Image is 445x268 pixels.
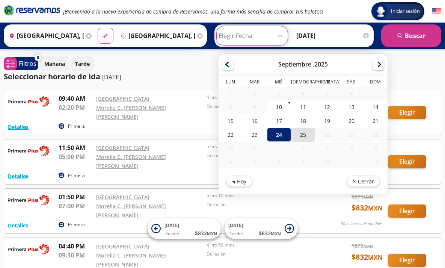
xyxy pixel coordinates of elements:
span: [DATE] [164,222,179,229]
a: Morelia C. [PERSON_NAME] [PERSON_NAME] [96,104,166,120]
button: Buscar [381,24,441,47]
p: 30 asientos disponibles [341,221,383,227]
button: Elegir [388,155,426,168]
div: 28-Sep-25 [364,128,388,141]
div: 08-Oct-25 [267,155,291,168]
input: Buscar Destino [118,26,196,45]
div: 04-Sep-25 [291,87,315,100]
p: 01:50 PM [59,192,92,201]
button: 0Filtros [4,57,38,70]
img: RESERVAMOS [8,143,49,158]
img: RESERVAMOS [8,94,49,109]
span: $ 832 [259,229,281,237]
p: Seleccionar horario de ida [4,71,100,82]
button: [DATE]Desde:$832MXN [225,218,298,239]
button: English [432,7,441,16]
p: Mañana [44,60,65,68]
div: 16-Sep-25 [243,114,267,128]
span: 0 [37,55,39,61]
button: Detalles [8,221,29,229]
span: $ 832 [351,202,383,213]
div: 26-Sep-25 [315,128,339,141]
div: 18-Sep-25 [291,114,315,128]
span: Desde: [228,230,243,237]
div: Septiembre [278,60,311,68]
button: [DATE]Desde:$832MXN [148,218,221,239]
input: Elegir Fecha [219,26,286,45]
button: Hoy [226,176,252,187]
small: MXN [368,204,383,212]
img: RESERVAMOS [8,192,49,207]
div: 22-Sep-25 [219,128,243,142]
button: Cerrar [347,176,380,187]
p: 09:30 PM [59,251,92,260]
p: Duración [207,152,313,159]
div: 13-Sep-25 [339,100,363,114]
div: 05-Oct-25 [364,142,388,155]
p: Duración [207,103,313,110]
small: MXN [364,243,373,249]
div: 24-Sep-25 [267,128,291,142]
div: 25-Sep-25 [291,128,315,142]
th: Domingo [364,79,388,87]
div: 02-Oct-25 [291,142,315,155]
th: Jueves [291,79,315,87]
button: Elegir [388,106,426,119]
span: $ 832 [351,251,383,263]
div: 12-Sep-25 [315,100,339,114]
div: 2025 [314,60,328,68]
p: [DATE] [102,73,121,82]
a: Brand Logo [4,5,60,18]
div: 27-Sep-25 [339,128,363,141]
button: Detalles [8,172,29,180]
th: Viernes [315,79,339,87]
p: 4 hrs 50 mins [207,242,313,248]
span: $ 832 [195,229,217,237]
span: Desde: [164,230,179,237]
em: ¡Bienvenido a la nueva experiencia de compra de Reservamos, una forma más sencilla de comprar tus... [63,8,323,15]
div: 09-Oct-25 [291,155,315,168]
div: 08-Sep-25 [219,100,243,114]
input: Opcional [296,26,370,45]
div: 06-Oct-25 [219,155,243,168]
a: Morelia C. [PERSON_NAME] [PERSON_NAME] [96,252,166,268]
div: 15-Sep-25 [219,114,243,128]
p: 02:20 PM [59,103,92,112]
p: 11:50 AM [59,143,92,152]
div: 17-Sep-25 [267,114,291,128]
div: 01-Sep-25 [219,87,243,100]
div: 01-Oct-25 [267,142,291,155]
img: RESERVAMOS [8,242,49,257]
p: 5 hrs 10 mins [207,192,313,199]
th: Miércoles [267,79,291,87]
button: Elegir [388,254,426,267]
p: Filtros [19,59,36,68]
p: Primera [68,172,85,179]
p: Duración [207,201,313,208]
div: 23-Sep-25 [243,128,267,142]
div: 21-Sep-25 [364,114,388,128]
a: Morelia C. [PERSON_NAME] [PERSON_NAME] [96,203,166,219]
div: 11-Oct-25 [339,155,363,168]
span: $ 875 [351,242,373,250]
p: 07:00 PM [59,201,92,210]
div: 04-Oct-25 [339,142,363,155]
a: [GEOGRAPHIC_DATA] [96,144,149,151]
div: 03-Oct-25 [315,142,339,155]
div: 06-Sep-25 [339,87,363,100]
i: Brand Logo [4,5,60,16]
div: 07-Oct-25 [243,155,267,168]
div: 05-Sep-25 [315,87,339,100]
p: 4 hrs 40 mins [207,94,313,101]
p: Primera [68,221,85,228]
div: 11-Sep-25 [291,100,315,114]
div: 14-Sep-25 [364,100,388,114]
div: 29-Sep-25 [219,142,243,155]
small: MXN [207,231,217,236]
button: Mañana [40,56,69,71]
div: 19-Sep-25 [315,114,339,128]
th: Martes [243,79,267,87]
div: 10-Sep-25 [267,100,291,114]
p: 09:40 AM [59,94,92,103]
a: [GEOGRAPHIC_DATA] [96,95,149,102]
